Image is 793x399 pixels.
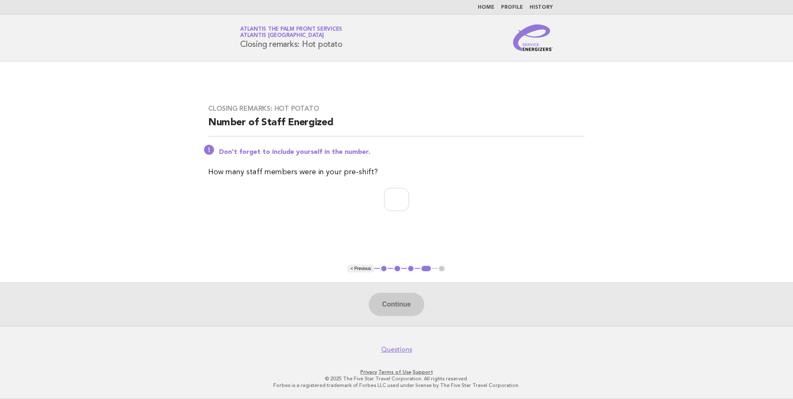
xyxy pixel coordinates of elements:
[380,265,388,273] button: 1
[143,382,650,389] p: Forbes is a registered trademark of Forbes LLC used under license by The Five Star Travel Corpora...
[208,116,585,136] h2: Number of Staff Energized
[240,27,342,38] a: Atlantis The Palm Front ServicesAtlantis [GEOGRAPHIC_DATA]
[240,27,342,49] h1: Closing remarks: Hot potato
[378,369,411,375] a: Terms of Use
[407,265,415,273] button: 3
[478,5,494,10] a: Home
[420,265,432,273] button: 4
[381,345,412,354] a: Questions
[208,166,585,178] p: How many staff members were in your pre-shift?
[360,369,377,375] a: Privacy
[347,265,374,273] button: < Previous
[143,375,650,382] p: © 2025 The Five Star Travel Corporation. All rights reserved.
[530,5,553,10] a: History
[501,5,523,10] a: Profile
[393,265,401,273] button: 2
[513,24,553,51] img: Service Energizers
[219,148,585,156] p: Don't forget to include yourself in the number.
[413,369,433,375] a: Support
[240,33,324,39] span: Atlantis [GEOGRAPHIC_DATA]
[208,105,585,113] h3: Closing remarks: Hot potato
[143,369,650,375] p: · ·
